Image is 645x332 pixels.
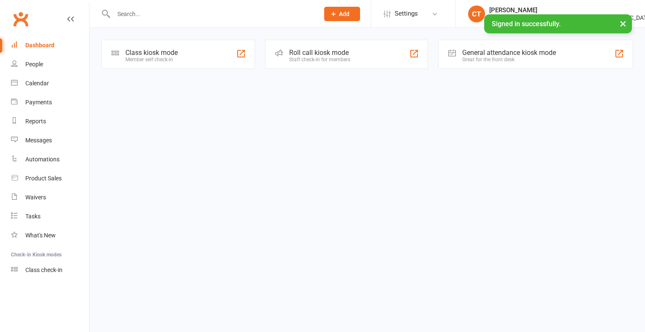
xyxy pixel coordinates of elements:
span: Settings [395,4,418,23]
div: Reports [25,118,46,125]
a: Automations [11,150,89,169]
a: Waivers [11,188,89,207]
div: What's New [25,232,56,239]
button: Add [324,7,360,21]
div: Class kiosk mode [125,49,178,57]
a: Clubworx [10,8,31,30]
button: × [615,14,631,33]
a: Messages [11,131,89,150]
a: Payments [11,93,89,112]
a: Tasks [11,207,89,226]
div: Messages [25,137,52,144]
div: People [25,61,43,68]
div: Waivers [25,194,46,201]
div: Great for the front desk [462,57,556,63]
div: Roll call kiosk mode [289,49,350,57]
div: Tasks [25,213,41,220]
a: Class kiosk mode [11,261,89,280]
a: Reports [11,112,89,131]
span: Add [339,11,350,17]
a: Product Sales [11,169,89,188]
div: Staff check-in for members [289,57,350,63]
input: Search... [111,8,313,20]
a: What's New [11,226,89,245]
div: General attendance kiosk mode [462,49,556,57]
a: People [11,55,89,74]
div: Product Sales [25,175,62,182]
div: CT [468,5,485,22]
div: Dashboard [25,42,54,49]
div: Automations [25,156,60,163]
div: Class check-in [25,267,62,273]
span: Signed in successfully. [492,20,561,28]
div: Calendar [25,80,49,87]
div: Payments [25,99,52,106]
a: Dashboard [11,36,89,55]
div: Member self check-in [125,57,178,63]
a: Calendar [11,74,89,93]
